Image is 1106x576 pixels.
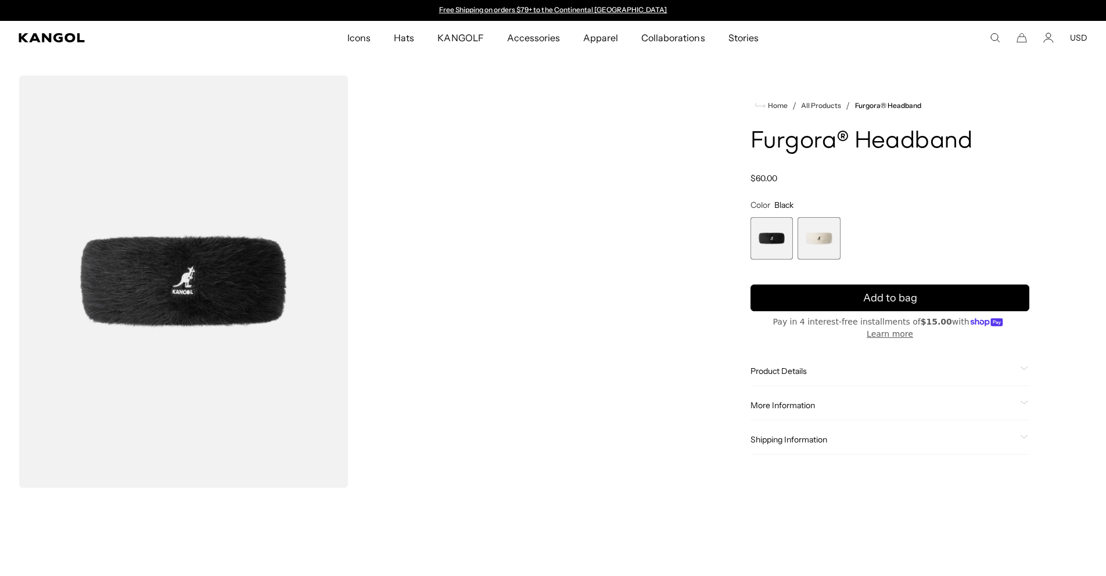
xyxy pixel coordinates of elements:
a: Furgora® Headband [855,102,921,110]
span: Shipping Information [751,434,1015,445]
label: Cream [798,217,840,260]
div: 1 of 2 [751,217,793,260]
button: USD [1070,33,1087,43]
span: Hats [394,21,414,55]
li: / [788,99,796,113]
span: Icons [347,21,371,55]
nav: breadcrumbs [751,99,1029,113]
span: Apparel [583,21,618,55]
a: KANGOLF [426,21,495,55]
a: Accessories [495,21,572,55]
a: Kangol [19,33,230,42]
span: More Information [751,400,1015,411]
slideshow-component: Announcement bar [433,6,673,15]
span: Black [774,200,793,210]
a: All Products [801,102,841,110]
span: Product Details [751,366,1015,376]
span: $60.00 [751,173,777,183]
span: Accessories [507,21,560,55]
a: Hats [382,21,426,55]
a: Apparel [572,21,630,55]
a: Home [755,100,788,111]
a: Collaborations [630,21,716,55]
span: Add to bag [863,290,917,306]
div: 2 of 2 [798,217,840,260]
button: Add to bag [751,285,1029,311]
span: KANGOLF [437,21,483,55]
div: 1 of 2 [433,6,673,15]
a: Stories [717,21,770,55]
span: Color [751,200,770,210]
a: Free Shipping on orders $79+ to the Continental [GEOGRAPHIC_DATA] [439,5,667,14]
summary: Search here [990,33,1000,43]
span: Collaborations [641,21,705,55]
label: Black [751,217,793,260]
img: color-black [19,75,349,488]
li: / [841,99,850,113]
a: Icons [336,21,382,55]
button: Cart [1017,33,1027,43]
span: Stories [728,21,759,55]
product-gallery: Gallery Viewer [19,75,683,488]
h1: Furgora® Headband [751,129,1029,154]
a: Account [1043,33,1054,43]
span: Home [766,102,788,110]
div: Announcement [433,6,673,15]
